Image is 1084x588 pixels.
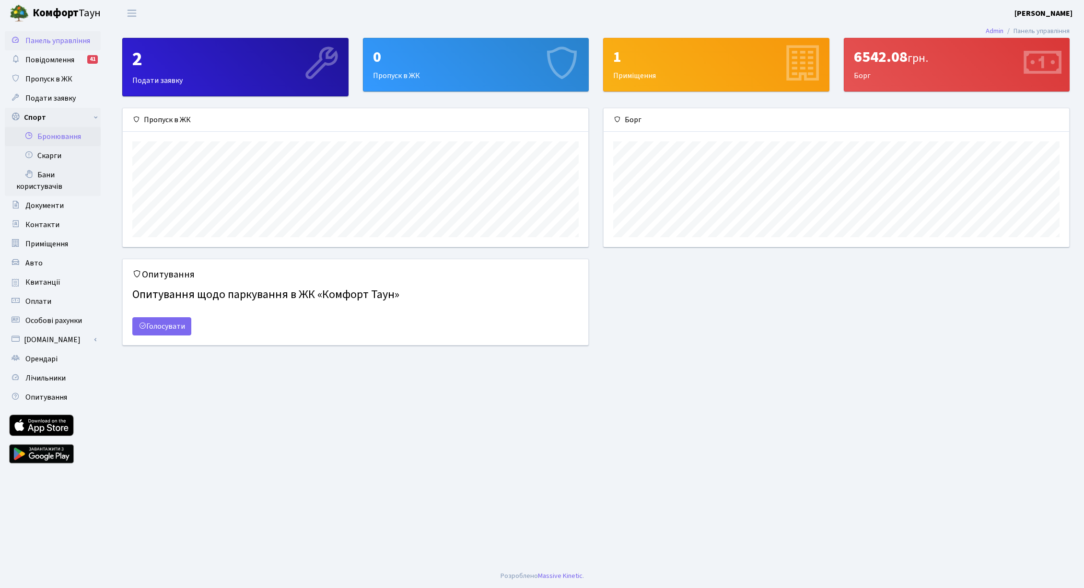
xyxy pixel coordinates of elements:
[33,5,101,22] span: Таун
[132,284,579,306] h4: Опитування щодо паркування в ЖК «Комфорт Таун»
[501,571,584,581] div: .
[123,108,588,132] div: Пропуск в ЖК
[33,5,79,21] b: Комфорт
[25,219,59,230] span: Контакти
[25,55,74,65] span: Повідомлення
[132,48,338,71] div: 2
[844,38,1070,91] div: Борг
[5,330,101,349] a: [DOMAIN_NAME]
[854,48,1060,66] div: 6542.08
[613,48,819,66] div: 1
[5,215,101,234] a: Контакти
[25,296,51,307] span: Оплати
[25,277,60,288] span: Квитанції
[5,89,101,108] a: Подати заявку
[1003,26,1070,36] li: Панель управління
[363,38,589,92] a: 0Пропуск в ЖК
[603,38,829,92] a: 1Приміщення
[5,31,101,50] a: Панель управління
[5,388,101,407] a: Опитування
[5,273,101,292] a: Квитанції
[5,349,101,369] a: Орендарі
[120,5,144,21] button: Переключити навігацію
[5,369,101,388] a: Лічильники
[25,315,82,326] span: Особові рахунки
[5,311,101,330] a: Особові рахунки
[25,74,72,84] span: Пропуск в ЖК
[373,48,579,66] div: 0
[10,4,29,23] img: logo.png
[5,127,101,146] a: Бронювання
[25,239,68,249] span: Приміщення
[87,55,98,64] div: 41
[122,38,349,96] a: 2Подати заявку
[971,21,1084,41] nav: breadcrumb
[986,26,1003,36] a: Admin
[5,234,101,254] a: Приміщення
[25,35,90,46] span: Панель управління
[604,38,829,91] div: Приміщення
[604,108,1069,132] div: Борг
[123,38,348,96] div: Подати заявку
[5,50,101,69] a: Повідомлення41
[25,200,64,211] span: Документи
[908,50,928,67] span: грн.
[538,571,583,581] a: Massive Kinetic
[5,108,101,127] a: Спорт
[132,317,191,335] a: Голосувати
[363,38,589,91] div: Пропуск в ЖК
[25,93,76,104] span: Подати заявку
[5,254,101,273] a: Авто
[5,292,101,311] a: Оплати
[25,373,66,383] span: Лічильники
[132,269,579,280] h5: Опитування
[25,392,67,403] span: Опитування
[1014,8,1072,19] a: [PERSON_NAME]
[25,354,58,364] span: Орендарі
[5,146,101,165] a: Скарги
[501,571,538,581] a: Розроблено
[5,69,101,89] a: Пропуск в ЖК
[5,165,101,196] a: Бани користувачів
[25,258,43,268] span: Авто
[5,196,101,215] a: Документи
